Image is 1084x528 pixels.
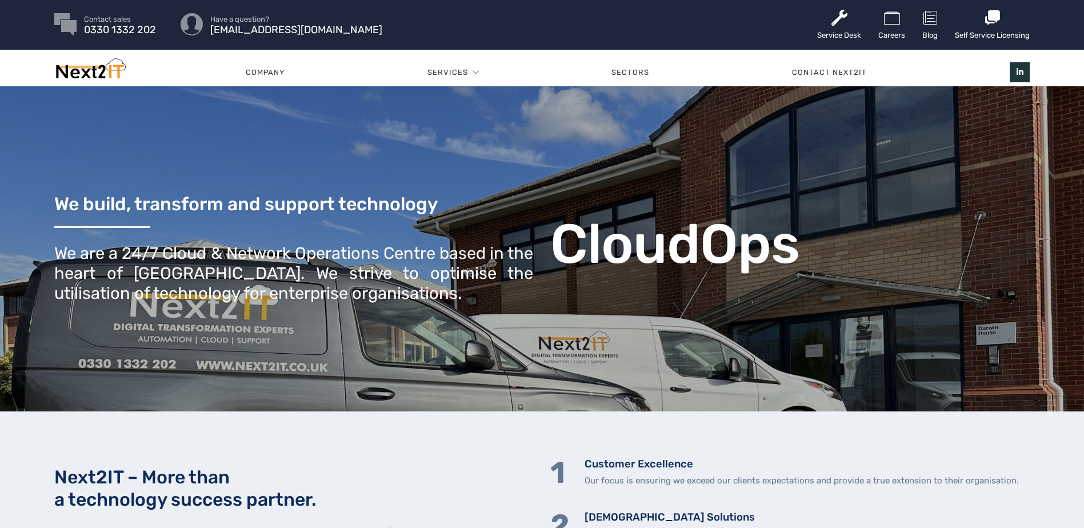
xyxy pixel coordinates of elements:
[210,15,382,23] span: Have a question?
[84,15,156,34] a: Contact sales 0330 1332 202
[210,26,382,34] span: [EMAIL_ADDRESS][DOMAIN_NAME]
[210,15,382,34] a: Have a question? [EMAIL_ADDRESS][DOMAIN_NAME]
[54,58,126,84] img: Next2IT
[585,510,979,525] h5: [DEMOGRAPHIC_DATA] Solutions
[174,55,356,90] a: Company
[84,15,156,23] span: Contact sales
[54,194,534,214] h3: We build, transform and support technology
[585,474,1019,487] p: Our focus is ensuring we exceed our clients expectations and provide a true extension to their or...
[539,55,720,90] a: Sectors
[585,457,1019,471] h5: Customer Excellence
[427,55,468,90] a: Services
[54,243,534,303] div: We are a 24/7 Cloud & Network Operations Centre based in the heart of [GEOGRAPHIC_DATA]. We striv...
[721,55,938,90] a: Contact Next2IT
[550,211,799,277] b: CloudOps
[84,26,156,34] span: 0330 1332 202
[54,466,534,510] h2: Next2IT – More than a technology success partner.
